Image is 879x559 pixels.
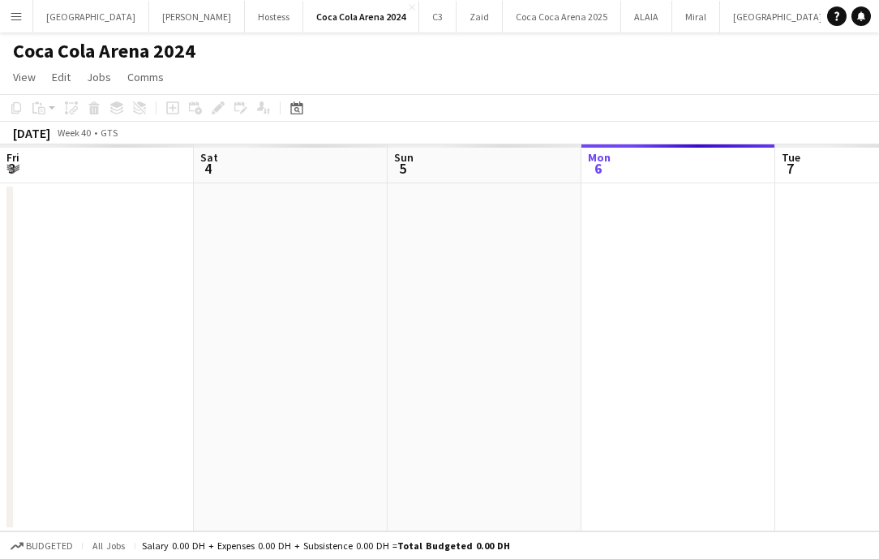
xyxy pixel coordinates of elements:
[457,1,503,32] button: Zaid
[26,540,73,552] span: Budgeted
[303,1,419,32] button: Coca Cola Arena 2024
[245,1,303,32] button: Hostess
[33,1,149,32] button: [GEOGRAPHIC_DATA]
[779,159,800,178] span: 7
[52,70,71,84] span: Edit
[13,70,36,84] span: View
[198,159,218,178] span: 4
[121,67,170,88] a: Comms
[13,39,195,63] h1: Coca Cola Arena 2024
[585,159,611,178] span: 6
[89,540,128,552] span: All jobs
[13,125,50,141] div: [DATE]
[6,150,19,165] span: Fri
[87,70,111,84] span: Jobs
[8,537,75,555] button: Budgeted
[4,159,19,178] span: 3
[672,1,720,32] button: Miral
[149,1,245,32] button: [PERSON_NAME]
[394,150,414,165] span: Sun
[127,70,164,84] span: Comms
[6,67,42,88] a: View
[419,1,457,32] button: C3
[142,540,510,552] div: Salary 0.00 DH + Expenses 0.00 DH + Subsistence 0.00 DH =
[397,540,510,552] span: Total Budgeted 0.00 DH
[101,127,118,139] div: GTS
[503,1,621,32] button: Coca Coca Arena 2025
[392,159,414,178] span: 5
[80,67,118,88] a: Jobs
[588,150,611,165] span: Mon
[782,150,800,165] span: Tue
[621,1,672,32] button: ALAIA
[54,127,94,139] span: Week 40
[720,1,857,32] button: [GEOGRAPHIC_DATA] 2025
[200,150,218,165] span: Sat
[45,67,77,88] a: Edit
